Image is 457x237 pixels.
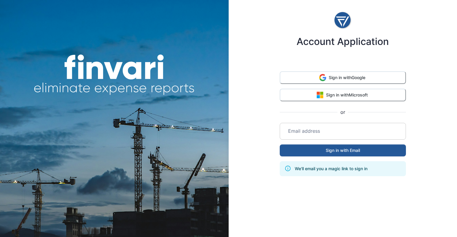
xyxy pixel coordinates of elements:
[280,144,406,156] button: Sign in with Email
[295,163,367,174] div: We'll email you a magic link to sign in
[280,89,406,101] button: Sign in withMicrosoft
[34,55,195,95] img: finvari headline
[334,10,352,31] img: logo
[297,36,389,47] h4: Account Application
[280,71,406,84] button: Sign in withGoogle
[337,108,348,116] span: or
